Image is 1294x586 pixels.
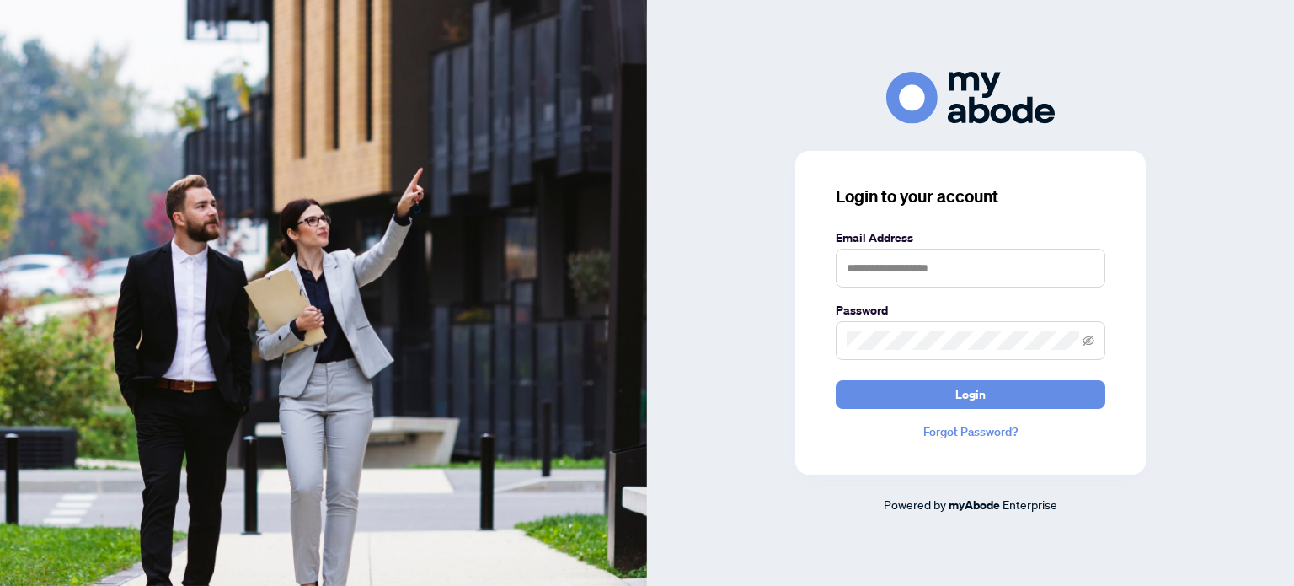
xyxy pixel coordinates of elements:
[836,228,1105,247] label: Email Address
[836,185,1105,208] h3: Login to your account
[1083,335,1094,347] span: eye-invisible
[955,381,986,408] span: Login
[1003,497,1057,512] span: Enterprise
[836,301,1105,320] label: Password
[949,496,1000,514] a: myAbode
[836,422,1105,441] a: Forgot Password?
[836,380,1105,409] button: Login
[886,72,1055,123] img: ma-logo
[884,497,946,512] span: Powered by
